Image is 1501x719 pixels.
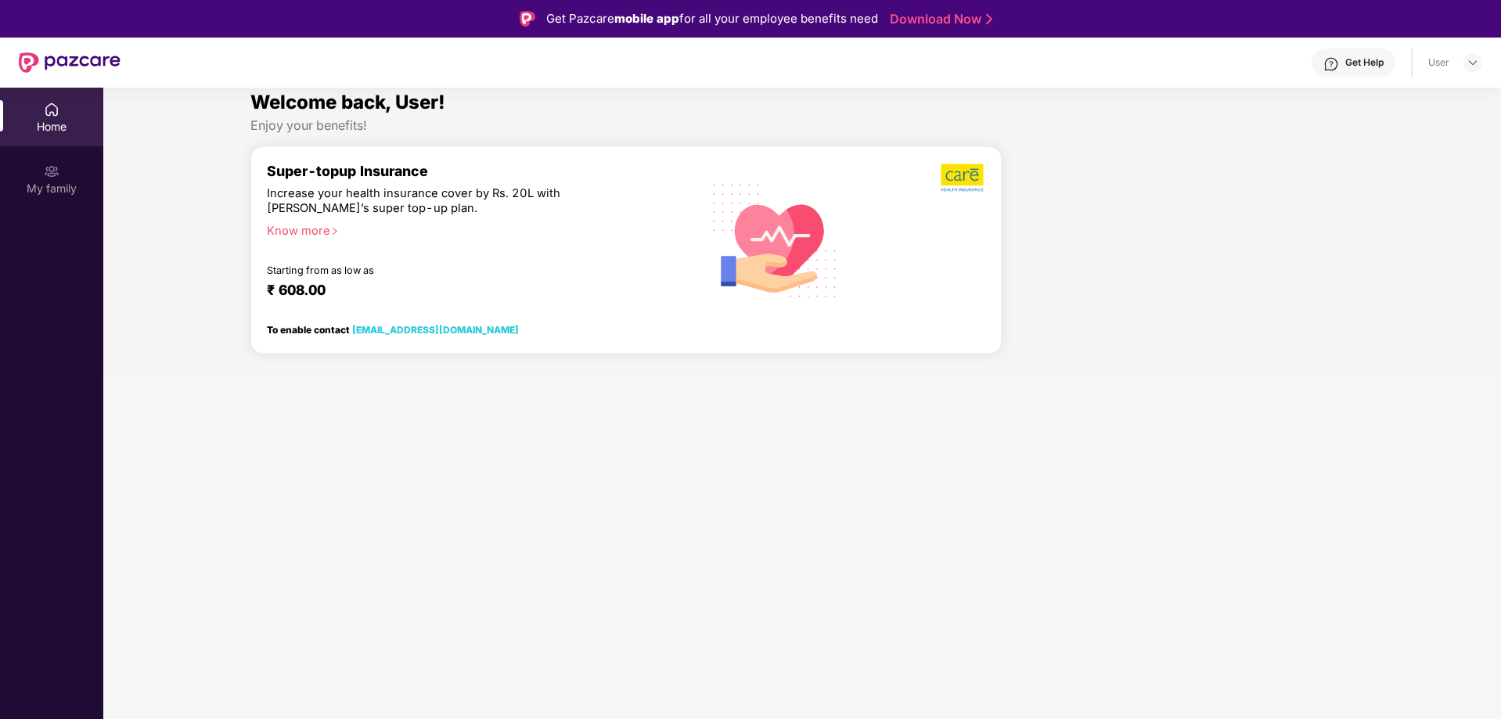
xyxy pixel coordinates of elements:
[267,224,677,235] div: Know more
[267,163,686,179] div: Super-topup Insurance
[44,164,59,179] img: svg+xml;base64,PHN2ZyB3aWR0aD0iMjAiIGhlaWdodD0iMjAiIHZpZXdCb3g9IjAgMCAyMCAyMCIgZmlsbD0ibm9uZSIgeG...
[267,324,519,335] div: To enable contact
[330,227,339,235] span: right
[941,163,985,192] img: b5dec4f62d2307b9de63beb79f102df3.png
[700,164,850,315] img: svg+xml;base64,PHN2ZyB4bWxucz0iaHR0cDovL3d3dy53My5vcmcvMjAwMC9zdmciIHhtbG5zOnhsaW5rPSJodHRwOi8vd3...
[267,264,620,275] div: Starting from as low as
[19,52,121,73] img: New Pazcare Logo
[546,9,878,28] div: Get Pazcare for all your employee benefits need
[890,11,988,27] a: Download Now
[1467,56,1479,69] img: svg+xml;base64,PHN2ZyBpZD0iRHJvcGRvd24tMzJ4MzIiIHhtbG5zPSJodHRwOi8vd3d3LnczLm9yZy8yMDAwL3N2ZyIgd2...
[250,117,1355,134] div: Enjoy your benefits!
[44,102,59,117] img: svg+xml;base64,PHN2ZyBpZD0iSG9tZSIgeG1sbnM9Imh0dHA6Ly93d3cudzMub3JnLzIwMDAvc3ZnIiB3aWR0aD0iMjAiIG...
[520,11,535,27] img: Logo
[1345,56,1384,69] div: Get Help
[267,186,618,217] div: Increase your health insurance cover by Rs. 20L with [PERSON_NAME]’s super top-up plan.
[986,11,992,27] img: Stroke
[1428,56,1449,69] div: User
[250,91,445,113] span: Welcome back, User!
[614,11,679,26] strong: mobile app
[1323,56,1339,72] img: svg+xml;base64,PHN2ZyBpZD0iSGVscC0zMngzMiIgeG1sbnM9Imh0dHA6Ly93d3cudzMub3JnLzIwMDAvc3ZnIiB3aWR0aD...
[352,324,519,336] a: [EMAIL_ADDRESS][DOMAIN_NAME]
[267,282,671,300] div: ₹ 608.00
